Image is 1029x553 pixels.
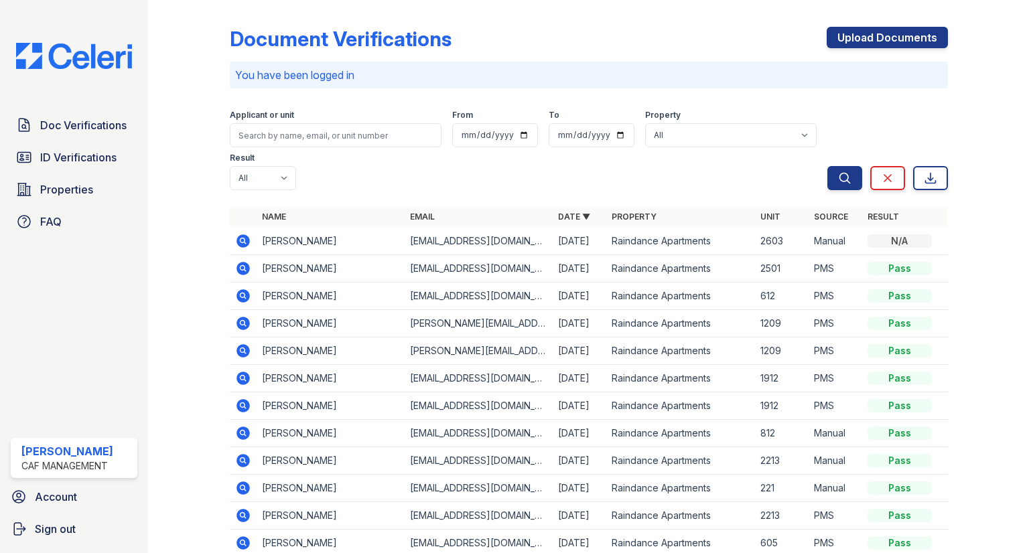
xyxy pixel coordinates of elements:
div: Pass [868,262,932,275]
td: Raindance Apartments [606,447,754,475]
td: 1912 [755,365,809,392]
td: [DATE] [553,475,606,502]
a: Unit [760,212,780,222]
td: [EMAIL_ADDRESS][DOMAIN_NAME] [405,420,553,447]
td: Raindance Apartments [606,310,754,337]
td: 2501 [755,255,809,283]
td: Raindance Apartments [606,283,754,310]
div: Pass [868,481,932,495]
td: [EMAIL_ADDRESS][DOMAIN_NAME] [405,283,553,310]
td: [EMAIL_ADDRESS][DOMAIN_NAME] [405,392,553,420]
td: [DATE] [553,392,606,420]
div: Pass [868,289,932,303]
a: Property [612,212,657,222]
td: [EMAIL_ADDRESS][DOMAIN_NAME] [405,228,553,255]
td: [PERSON_NAME] [257,420,405,447]
td: [DATE] [553,310,606,337]
div: Pass [868,372,932,385]
div: Pass [868,344,932,358]
label: From [452,110,473,121]
a: ID Verifications [11,144,137,171]
span: Account [35,489,77,505]
td: [PERSON_NAME][EMAIL_ADDRESS][PERSON_NAME][PERSON_NAME][DOMAIN_NAME] [405,337,553,365]
td: [DATE] [553,337,606,365]
td: [PERSON_NAME] [257,255,405,283]
td: 2213 [755,502,809,530]
td: Raindance Apartments [606,228,754,255]
span: Doc Verifications [40,117,127,133]
td: 2213 [755,447,809,475]
a: Source [814,212,848,222]
a: Sign out [5,516,143,542]
div: N/A [868,234,932,248]
a: Account [5,483,143,510]
div: Pass [868,454,932,467]
a: Name [262,212,286,222]
td: [DATE] [553,365,606,392]
td: 2603 [755,228,809,255]
label: Property [645,110,681,121]
td: 1912 [755,392,809,420]
td: 812 [755,420,809,447]
td: PMS [809,283,862,310]
td: Manual [809,475,862,502]
td: Manual [809,228,862,255]
div: Pass [868,509,932,522]
td: [PERSON_NAME] [257,228,405,255]
div: Document Verifications [230,27,452,51]
td: [EMAIL_ADDRESS][DOMAIN_NAME] [405,447,553,475]
img: CE_Logo_Blue-a8612792a0a2168367f1c8372b55b34899dd931a85d93a1a3d3e32e68fde9ad4.png [5,43,143,69]
td: 612 [755,283,809,310]
div: CAF Management [21,459,113,473]
input: Search by name, email, or unit number [230,123,441,147]
td: [PERSON_NAME] [257,283,405,310]
span: FAQ [40,214,62,230]
td: PMS [809,255,862,283]
td: [EMAIL_ADDRESS][DOMAIN_NAME] [405,365,553,392]
td: Raindance Apartments [606,475,754,502]
div: Pass [868,399,932,412]
td: Raindance Apartments [606,420,754,447]
td: Manual [809,420,862,447]
div: Pass [868,426,932,440]
td: [PERSON_NAME] [257,392,405,420]
td: [PERSON_NAME] [257,447,405,475]
td: Raindance Apartments [606,392,754,420]
td: PMS [809,337,862,365]
td: [EMAIL_ADDRESS][DOMAIN_NAME] [405,475,553,502]
td: Raindance Apartments [606,365,754,392]
td: [DATE] [553,283,606,310]
td: [EMAIL_ADDRESS][DOMAIN_NAME] [405,255,553,283]
td: [PERSON_NAME] [257,502,405,530]
div: Pass [868,317,932,330]
div: Pass [868,536,932,550]
a: Result [868,212,899,222]
span: Properties [40,181,93,197]
td: [PERSON_NAME] [257,337,405,365]
td: Raindance Apartments [606,337,754,365]
td: [DATE] [553,420,606,447]
span: Sign out [35,521,76,537]
td: [PERSON_NAME] [257,310,405,337]
td: [DATE] [553,502,606,530]
td: [DATE] [553,255,606,283]
td: 1209 [755,310,809,337]
td: [PERSON_NAME][EMAIL_ADDRESS][PERSON_NAME][DOMAIN_NAME] [405,310,553,337]
label: To [549,110,559,121]
td: PMS [809,392,862,420]
td: PMS [809,365,862,392]
td: [DATE] [553,228,606,255]
td: [DATE] [553,447,606,475]
label: Result [230,153,255,163]
a: Upload Documents [827,27,948,48]
a: Email [410,212,435,222]
td: [EMAIL_ADDRESS][DOMAIN_NAME] [405,502,553,530]
a: Date ▼ [558,212,590,222]
td: Raindance Apartments [606,502,754,530]
p: You have been logged in [235,67,943,83]
span: ID Verifications [40,149,117,165]
a: Properties [11,176,137,203]
a: FAQ [11,208,137,235]
td: PMS [809,310,862,337]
